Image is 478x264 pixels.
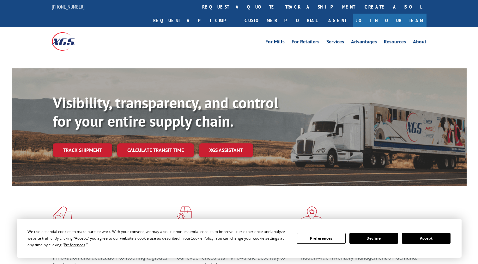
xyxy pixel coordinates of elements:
a: Resources [384,39,406,46]
img: xgs-icon-total-supply-chain-intelligence-red [53,206,72,223]
button: Preferences [297,233,345,244]
a: Agent [322,14,353,27]
b: Visibility, transparency, and control for your entire supply chain. [53,93,278,131]
a: Track shipment [53,143,112,157]
a: XGS ASSISTANT [199,143,253,157]
a: For Mills [265,39,285,46]
a: Request a pickup [148,14,240,27]
img: xgs-icon-flagship-distribution-model-red [301,206,323,223]
button: Accept [402,233,451,244]
a: [PHONE_NUMBER] [52,3,85,10]
a: About [413,39,427,46]
a: For Retailers [292,39,319,46]
div: We use essential cookies to make our site work. With your consent, we may also use non-essential ... [27,228,289,248]
a: Calculate transit time [117,143,194,157]
div: Cookie Consent Prompt [17,219,462,258]
span: Preferences [64,242,85,248]
a: Join Our Team [353,14,427,27]
a: Advantages [351,39,377,46]
a: Customer Portal [240,14,322,27]
span: Cookie Policy [191,236,214,241]
a: Services [326,39,344,46]
img: xgs-icon-focused-on-flooring-red [177,206,192,223]
button: Decline [349,233,398,244]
